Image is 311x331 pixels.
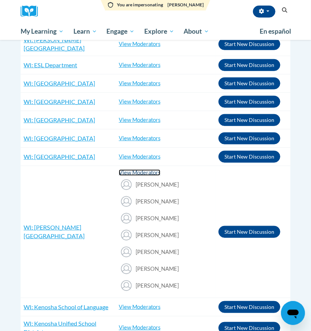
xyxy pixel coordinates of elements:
[24,135,95,142] a: WI: [GEOGRAPHIC_DATA]
[279,6,290,15] button: Search
[136,266,179,272] span: [PERSON_NAME]
[24,80,95,87] a: WI: [GEOGRAPHIC_DATA]
[24,153,95,160] a: WI: [GEOGRAPHIC_DATA]
[119,244,134,259] img: Stacy Cortez
[119,278,134,293] img: Christine Geyer
[119,261,134,276] img: Wendy Tindall
[218,301,280,313] button: Start New Discussion
[119,194,134,209] img: Tia Bishop
[136,181,179,188] span: [PERSON_NAME]
[21,6,43,17] img: Logo brand
[24,98,95,105] a: WI: [GEOGRAPHIC_DATA]
[184,27,209,36] span: About
[119,153,160,160] a: View Moderators
[102,23,139,40] a: Engage
[119,41,160,47] a: View Moderators
[119,227,134,242] img: Mary Hoover
[119,80,160,86] a: View Moderators
[119,324,160,331] a: View Moderators
[106,27,135,36] span: Engage
[73,27,97,36] span: Learn
[253,6,275,18] button: Account Settings
[21,6,43,17] a: Cox Campus
[15,23,296,40] div: Main menu
[119,62,160,68] a: View Moderators
[119,169,160,176] a: View Moderators
[136,215,179,221] span: [PERSON_NAME]
[119,117,160,123] a: View Moderators
[281,301,305,325] iframe: Button to launch messaging window, conversation in progress
[218,226,280,238] button: Start New Discussion
[139,23,179,40] a: Explore
[24,61,77,68] a: WI: ESL Department
[218,38,280,50] button: Start New Discussion
[136,249,179,255] span: [PERSON_NAME]
[179,23,214,40] a: About
[136,232,179,238] span: [PERSON_NAME]
[69,23,102,40] a: Learn
[119,98,160,105] a: View Moderators
[218,132,280,144] button: Start New Discussion
[136,282,179,289] span: [PERSON_NAME]
[218,59,280,71] button: Start New Discussion
[119,304,160,310] a: View Moderators
[119,177,134,192] img: Kurt Johnson
[119,135,160,141] a: View Moderators
[144,27,174,36] span: Explore
[260,27,291,35] span: En español
[218,96,280,108] button: Start New Discussion
[218,114,280,126] button: Start New Discussion
[24,303,108,310] a: WI: Kenosha School of Language
[24,224,85,239] a: WI: [PERSON_NAME][GEOGRAPHIC_DATA]
[136,198,179,205] span: [PERSON_NAME]
[21,27,64,36] span: My Learning
[16,23,69,40] a: My Learning
[119,211,134,226] img: Rachel Conran
[218,151,280,163] button: Start New Discussion
[255,24,296,39] a: En español
[218,77,280,89] button: Start New Discussion
[24,116,95,123] a: WI: [GEOGRAPHIC_DATA]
